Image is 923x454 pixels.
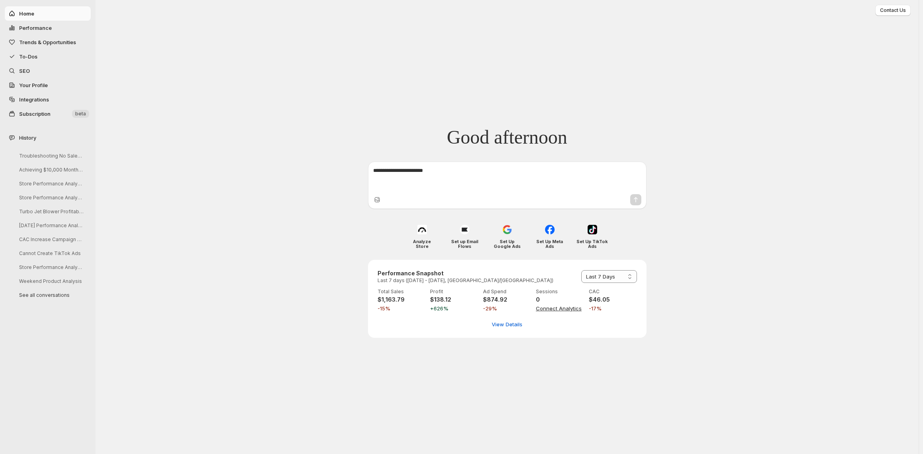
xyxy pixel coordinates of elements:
p: Ad Spend [483,288,531,295]
button: Subscription [5,107,91,121]
span: Subscription [19,111,51,117]
button: Turbo Jet Blower Profitability Analysis [13,205,88,218]
h4: $1,163.79 [378,296,426,304]
span: Your Profile [19,82,48,88]
img: Set Up Meta Ads icon [545,225,555,234]
button: Achieving $10,000 Monthly Sales Goal [13,164,88,176]
span: Home [19,10,34,17]
span: SEO [19,68,30,74]
h4: Set up Email Flows [449,239,480,249]
button: To-Dos [5,49,91,64]
button: Troubleshooting No Sales Issue [13,150,88,162]
img: Set Up Google Ads icon [502,225,512,234]
a: Your Profile [5,78,91,92]
img: Analyze Store icon [417,225,427,234]
span: Performance [19,25,52,31]
button: Cannot Create TikTok Ads [13,247,88,259]
button: Store Performance Analysis and Recommendations [13,191,88,204]
img: Set Up TikTok Ads icon [588,225,597,234]
button: Trends & Opportunities [5,35,91,49]
button: Store Performance Analysis & Suggestions [13,261,88,273]
button: Upload image [373,196,381,204]
span: Integrations [19,96,49,103]
h4: Set Up Meta Ads [534,239,565,249]
a: SEO [5,64,91,78]
span: -17% [589,304,637,312]
span: History [19,134,36,142]
span: -29% [483,304,531,312]
span: beta [75,111,86,117]
p: Profit [430,288,478,295]
p: Total Sales [378,288,426,295]
span: -15% [378,304,426,312]
h4: $874.92 [483,296,531,304]
p: CAC [589,288,637,295]
span: View Details [492,320,522,328]
h4: $46.05 [589,296,637,304]
button: Contact Us [875,5,911,16]
h4: Analyze Store [406,239,438,249]
button: Performance [5,21,91,35]
button: View detailed performance [487,318,527,331]
button: Home [5,6,91,21]
a: Integrations [5,92,91,107]
h4: 0 [536,296,584,304]
h4: $138.12 [430,296,478,304]
button: Store Performance Analysis and Recommendations [13,177,88,190]
h3: Performance Snapshot [378,269,553,277]
p: Last 7 days ([DATE] - [DATE], [GEOGRAPHIC_DATA]/[GEOGRAPHIC_DATA]) [378,277,553,284]
span: Good afternoon [447,126,567,149]
span: Contact Us [880,7,906,14]
button: See all conversations [13,289,88,301]
span: To-Dos [19,53,37,60]
button: [DATE] Performance Analysis [13,219,88,232]
h4: Set Up TikTok Ads [576,239,608,249]
span: +626% [430,304,478,312]
p: Sessions [536,288,584,295]
img: Set up Email Flows icon [460,225,469,234]
span: Trends & Opportunities [19,39,76,45]
button: Weekend Product Analysis [13,275,88,287]
button: CAC Increase Campaign Analysis [13,233,88,246]
h4: Set Up Google Ads [491,239,523,249]
span: Connect Analytics [536,304,584,312]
